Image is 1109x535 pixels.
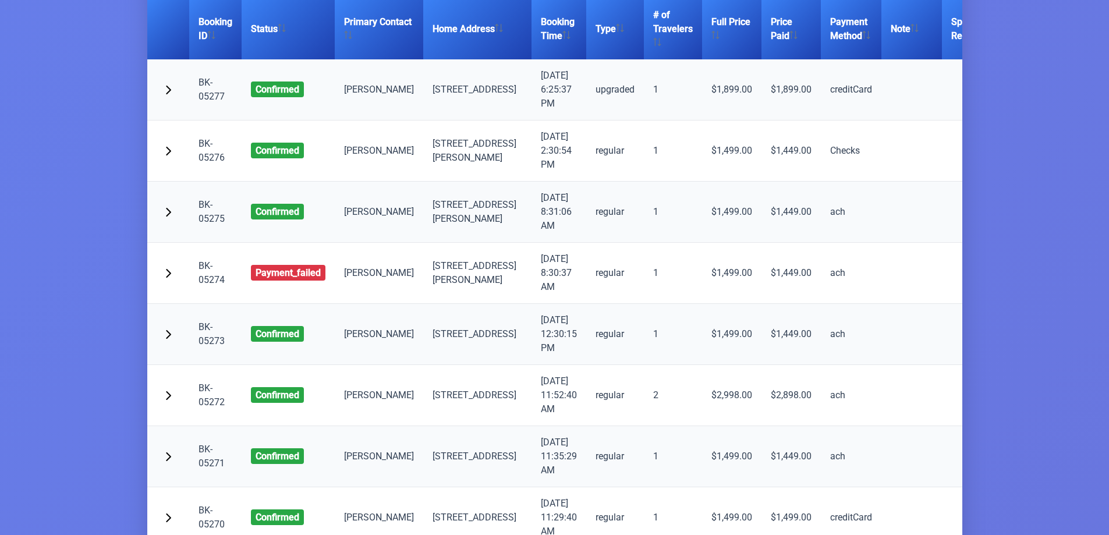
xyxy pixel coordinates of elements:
[199,77,225,102] a: BK-05277
[335,182,423,243] td: [PERSON_NAME]
[199,199,225,224] a: BK-05275
[423,121,532,182] td: [STREET_ADDRESS] [PERSON_NAME]
[199,321,225,346] a: BK-05273
[644,59,702,121] td: 1
[335,365,423,426] td: [PERSON_NAME]
[532,121,586,182] td: [DATE] 2:30:54 PM
[644,365,702,426] td: 2
[702,304,761,365] td: $1,499.00
[251,143,304,158] span: confirmed
[821,121,881,182] td: Checks
[761,426,821,487] td: $1,449.00
[199,260,225,285] a: BK-05274
[423,59,532,121] td: [STREET_ADDRESS]
[423,182,532,243] td: [STREET_ADDRESS] [PERSON_NAME]
[644,182,702,243] td: 1
[199,444,225,469] a: BK-05271
[586,304,644,365] td: regular
[251,448,304,464] span: confirmed
[644,121,702,182] td: 1
[532,59,586,121] td: [DATE] 6:25:37 PM
[644,304,702,365] td: 1
[586,365,644,426] td: regular
[532,426,586,487] td: [DATE] 11:35:29 AM
[586,243,644,304] td: regular
[702,365,761,426] td: $2,998.00
[702,59,761,121] td: $1,899.00
[702,182,761,243] td: $1,499.00
[423,304,532,365] td: [STREET_ADDRESS]
[335,304,423,365] td: [PERSON_NAME]
[644,426,702,487] td: 1
[586,121,644,182] td: regular
[423,426,532,487] td: [STREET_ADDRESS]
[761,182,821,243] td: $1,449.00
[251,387,304,403] span: confirmed
[821,304,881,365] td: ach
[821,182,881,243] td: ach
[423,243,532,304] td: [STREET_ADDRESS] [PERSON_NAME]
[251,204,304,219] span: confirmed
[423,365,532,426] td: [STREET_ADDRESS]
[251,326,304,342] span: confirmed
[586,59,644,121] td: upgraded
[335,121,423,182] td: [PERSON_NAME]
[821,365,881,426] td: ach
[761,121,821,182] td: $1,449.00
[335,59,423,121] td: [PERSON_NAME]
[335,426,423,487] td: [PERSON_NAME]
[586,426,644,487] td: regular
[586,182,644,243] td: regular
[199,505,225,530] a: BK-05270
[821,243,881,304] td: ach
[702,121,761,182] td: $1,499.00
[821,426,881,487] td: ach
[702,426,761,487] td: $1,499.00
[199,382,225,408] a: BK-05272
[532,304,586,365] td: [DATE] 12:30:15 PM
[821,59,881,121] td: creditCard
[761,59,821,121] td: $1,899.00
[199,138,225,163] a: BK-05276
[251,82,304,97] span: confirmed
[532,365,586,426] td: [DATE] 11:52:40 AM
[251,265,325,281] span: payment_failed
[761,243,821,304] td: $1,449.00
[335,243,423,304] td: [PERSON_NAME]
[532,182,586,243] td: [DATE] 8:31:06 AM
[644,243,702,304] td: 1
[251,509,304,525] span: confirmed
[761,365,821,426] td: $2,898.00
[532,243,586,304] td: [DATE] 8:30:37 AM
[702,243,761,304] td: $1,499.00
[761,304,821,365] td: $1,449.00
